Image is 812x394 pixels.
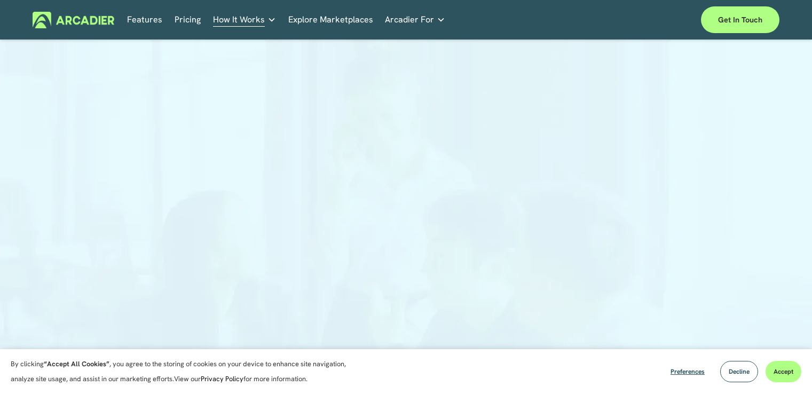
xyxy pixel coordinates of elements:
button: Preferences [663,361,713,382]
span: How It Works [213,12,265,27]
button: Decline [720,361,758,382]
span: Accept [774,367,793,376]
a: Get in touch [701,6,779,33]
a: Pricing [175,12,201,28]
a: folder dropdown [213,12,276,28]
strong: “Accept All Cookies” [44,359,109,368]
a: folder dropdown [385,12,445,28]
button: Accept [766,361,801,382]
a: Explore Marketplaces [288,12,373,28]
span: Arcadier For [385,12,434,27]
img: Arcadier [33,12,114,28]
a: Privacy Policy [201,374,243,383]
span: Decline [729,367,750,376]
p: By clicking , you agree to the storing of cookies on your device to enhance site navigation, anal... [11,357,358,387]
span: Preferences [671,367,705,376]
a: Features [127,12,162,28]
